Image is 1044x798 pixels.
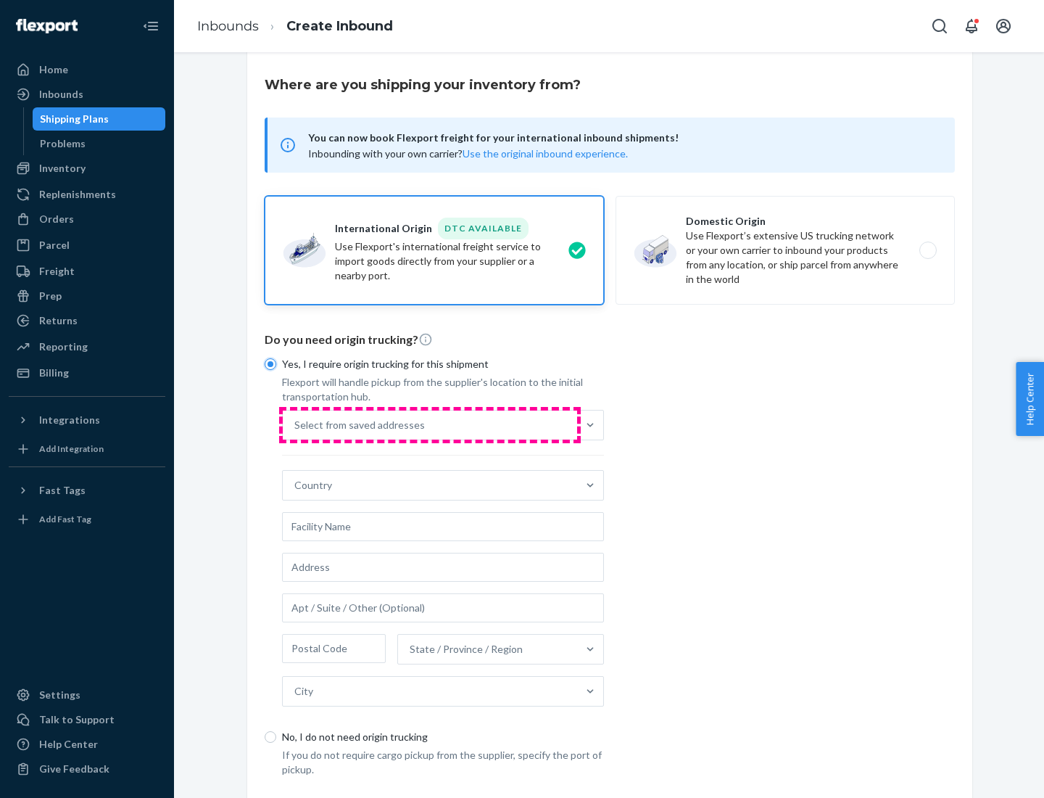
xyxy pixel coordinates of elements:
[39,212,74,226] div: Orders
[39,366,69,380] div: Billing
[39,762,109,776] div: Give Feedback
[1016,362,1044,436] button: Help Center
[39,712,115,727] div: Talk to Support
[39,513,91,525] div: Add Fast Tag
[282,553,604,582] input: Address
[294,418,425,432] div: Select from saved addresses
[9,309,165,332] a: Returns
[294,478,332,493] div: Country
[9,234,165,257] a: Parcel
[282,375,604,404] p: Flexport will handle pickup from the supplier's location to the initial transportation hub.
[186,5,405,48] ol: breadcrumbs
[282,357,604,371] p: Yes, I require origin trucking for this shipment
[136,12,165,41] button: Close Navigation
[957,12,986,41] button: Open notifications
[39,62,68,77] div: Home
[282,512,604,541] input: Facility Name
[282,634,386,663] input: Postal Code
[9,183,165,206] a: Replenishments
[39,238,70,252] div: Parcel
[9,479,165,502] button: Fast Tags
[33,132,166,155] a: Problems
[39,443,104,455] div: Add Integration
[989,12,1018,41] button: Open account menu
[39,688,80,702] div: Settings
[33,107,166,131] a: Shipping Plans
[39,313,78,328] div: Returns
[9,260,165,283] a: Freight
[9,708,165,731] a: Talk to Support
[40,136,86,151] div: Problems
[39,187,116,202] div: Replenishments
[9,757,165,781] button: Give Feedback
[9,335,165,358] a: Reporting
[16,19,78,33] img: Flexport logo
[282,748,604,777] p: If you do not require cargo pickup from the supplier, specify the port of pickup.
[39,483,86,498] div: Fast Tags
[265,332,955,348] p: Do you need origin trucking?
[9,83,165,106] a: Inbounds
[265,731,276,743] input: No, I do not need origin trucking
[265,358,276,370] input: Yes, I require origin trucking for this shipment
[9,284,165,308] a: Prep
[9,683,165,707] a: Settings
[286,18,393,34] a: Create Inbound
[410,642,523,657] div: State / Province / Region
[39,413,100,427] div: Integrations
[308,129,937,147] span: You can now book Flexport freight for your international inbound shipments!
[9,508,165,531] a: Add Fast Tag
[9,437,165,461] a: Add Integration
[9,408,165,432] button: Integrations
[39,87,83,102] div: Inbounds
[925,12,954,41] button: Open Search Box
[9,157,165,180] a: Inventory
[265,75,581,94] h3: Where are you shipping your inventory from?
[9,361,165,384] a: Billing
[463,147,628,161] button: Use the original inbound experience.
[282,730,604,744] p: No, I do not need origin trucking
[39,289,62,303] div: Prep
[9,733,165,756] a: Help Center
[197,18,259,34] a: Inbounds
[39,340,88,354] div: Reporting
[308,147,628,160] span: Inbounding with your own carrier?
[9,207,165,231] a: Orders
[39,737,98,752] div: Help Center
[40,112,109,126] div: Shipping Plans
[39,161,86,176] div: Inventory
[39,264,75,279] div: Freight
[282,593,604,622] input: Apt / Suite / Other (Optional)
[9,58,165,81] a: Home
[294,684,313,699] div: City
